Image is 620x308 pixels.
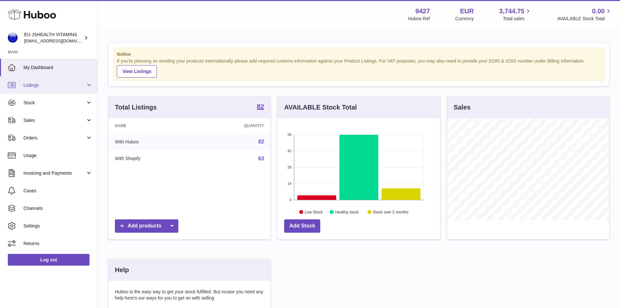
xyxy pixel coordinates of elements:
[23,153,92,159] span: Usage
[196,118,271,133] th: Quantity
[115,219,178,233] a: Add products
[23,170,86,176] span: Invoicing and Payments
[108,150,196,167] td: With Shopify
[115,103,157,112] h3: Total Listings
[23,100,86,106] span: Stock
[305,210,323,214] text: Low Stock
[415,7,430,16] strong: 9427
[23,82,86,88] span: Listings
[499,7,532,22] a: 3,744.75 Total sales
[373,210,408,214] text: Stock over 2 months
[557,7,612,22] a: 0.00 AVAILABLE Stock Total
[23,117,86,124] span: Sales
[503,16,532,22] span: Total sales
[335,210,359,214] text: Healthy stock
[290,198,292,202] text: 0
[23,135,86,141] span: Orders
[115,266,129,274] h3: Help
[117,65,157,78] a: View Listings
[108,118,196,133] th: Name
[592,7,605,16] span: 0.00
[117,51,601,57] strong: Notice
[288,165,292,169] text: 28
[23,188,92,194] span: Cases
[24,38,96,43] span: [EMAIL_ADDRESS][DOMAIN_NAME]
[23,241,92,247] span: Returns
[23,223,92,229] span: Settings
[24,32,83,44] div: EU JSHEALTH VITAMINS
[284,103,357,112] h3: AVAILABLE Stock Total
[8,254,90,266] a: Log out
[108,133,196,150] td: With Huboo
[557,16,612,22] span: AVAILABLE Stock Total
[23,205,92,212] span: Channels
[454,103,471,112] h3: Sales
[258,156,264,161] a: 63
[288,182,292,185] text: 14
[8,33,18,43] img: internalAdmin-9427@internal.huboo.com
[257,103,264,110] strong: 82
[499,7,525,16] span: 3,744.75
[455,16,474,22] div: Currency
[115,289,264,301] p: Huboo is the easy way to get your stock fulfilled. But incase you need any help here's our ways f...
[257,103,264,111] a: 82
[408,16,430,22] div: Huboo Ref
[288,149,292,153] text: 42
[460,7,474,16] strong: EUR
[258,139,264,144] a: 82
[284,219,320,233] a: Add Stock
[23,65,92,71] span: My Dashboard
[288,133,292,137] text: 56
[117,58,601,78] div: If you're planning on sending your products internationally please add required customs informati...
